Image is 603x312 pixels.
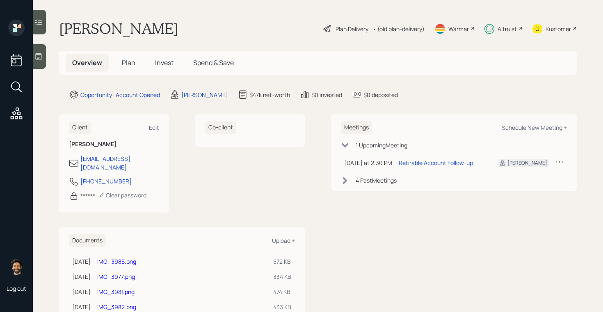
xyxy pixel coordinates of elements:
[356,176,397,185] div: 4 Past Meeting s
[193,58,234,67] span: Spend & Save
[448,25,469,33] div: Warmer
[97,258,136,265] a: IMG_3985.png
[372,25,425,33] div: • (old plan-delivery)
[502,124,567,131] div: Schedule New Meeting +
[273,287,292,296] div: 474 KB
[122,58,135,67] span: Plan
[72,58,102,67] span: Overview
[97,288,135,296] a: IMG_3981.png
[273,272,292,281] div: 334 KB
[69,121,91,134] h6: Client
[59,20,178,38] h1: [PERSON_NAME]
[272,237,295,244] div: Upload +
[72,303,91,311] div: [DATE]
[155,58,174,67] span: Invest
[249,90,290,99] div: $47k net-worth
[72,257,91,266] div: [DATE]
[80,177,132,185] div: [PHONE_NUMBER]
[205,121,236,134] h6: Co-client
[98,191,146,199] div: Clear password
[273,303,292,311] div: 433 KB
[399,158,473,167] div: Retirable Account Follow-up
[8,258,25,275] img: eric-schwartz-headshot.png
[80,90,160,99] div: Opportunity · Account Opened
[97,303,136,311] a: IMG_3982.png
[69,234,106,247] h6: Documents
[356,141,407,149] div: 1 Upcoming Meeting
[149,124,159,131] div: Edit
[97,273,135,280] a: IMG_3977.png
[7,285,26,292] div: Log out
[273,257,292,266] div: 572 KB
[344,158,392,167] div: [DATE] at 2:30 PM
[80,154,159,172] div: [EMAIL_ADDRESS][DOMAIN_NAME]
[72,287,91,296] div: [DATE]
[336,25,368,33] div: Plan Delivery
[69,141,159,148] h6: [PERSON_NAME]
[311,90,342,99] div: $0 invested
[498,25,517,33] div: Altruist
[546,25,571,33] div: Kustomer
[363,90,398,99] div: $0 deposited
[181,90,228,99] div: [PERSON_NAME]
[341,121,372,134] h6: Meetings
[72,272,91,281] div: [DATE]
[507,159,547,167] div: [PERSON_NAME]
